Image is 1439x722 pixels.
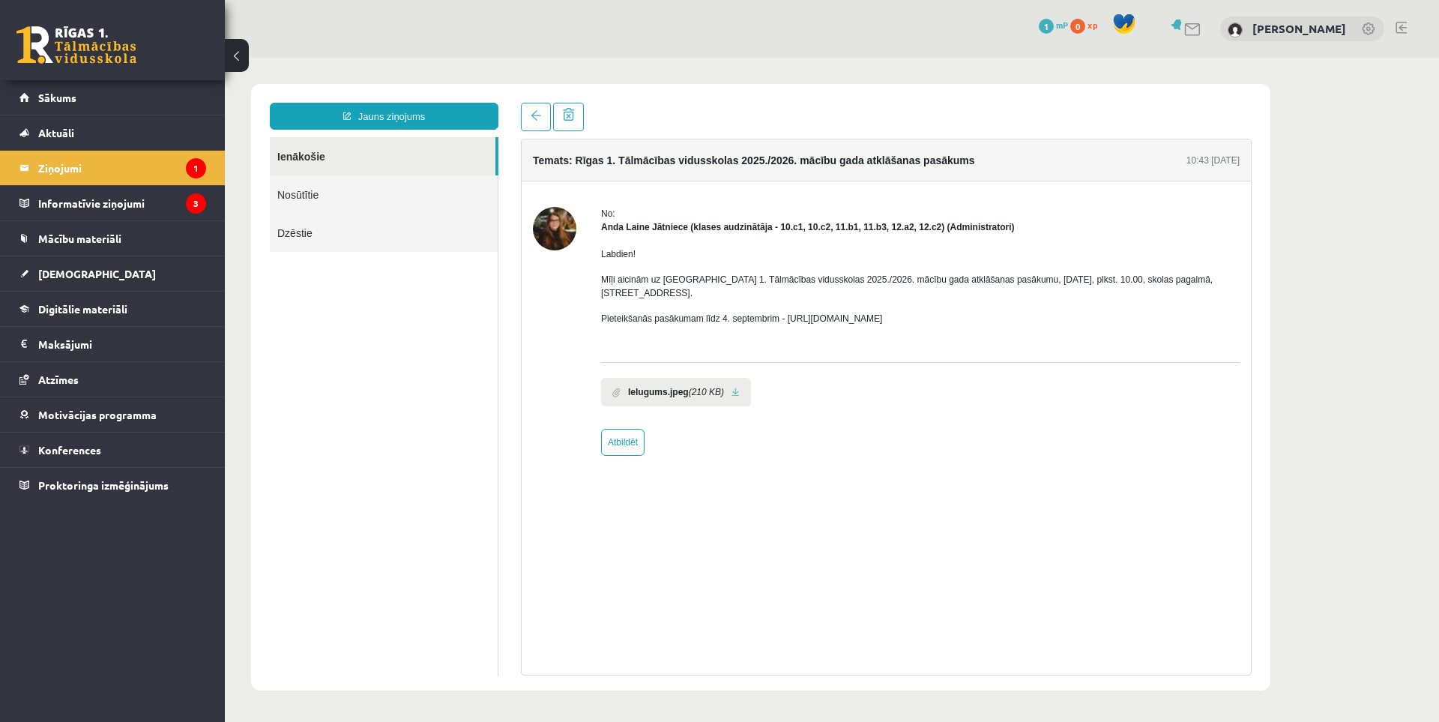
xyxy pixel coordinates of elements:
p: Pieteikšanās pasākumam līdz 4. septembrim - [URL][DOMAIN_NAME] [376,254,1015,268]
p: Labdien! [376,190,1015,203]
a: Atbildēt [376,371,420,398]
a: Proktoringa izmēģinājums [19,468,206,502]
span: Digitālie materiāli [38,302,127,316]
span: mP [1056,19,1068,31]
b: Ielugums.jpeg [403,328,464,341]
span: Motivācijas programma [38,408,157,421]
a: Aktuāli [19,115,206,150]
span: Atzīmes [38,373,79,386]
span: Aktuāli [38,126,74,139]
img: Anda Laine Jātniece (klases audzinātāja - 10.c1, 10.c2, 11.b1, 11.b3, 12.a2, 12.c2) [308,149,352,193]
a: Ienākošie [45,79,271,118]
span: Konferences [38,443,101,457]
span: xp [1087,19,1097,31]
p: Mīļi aicinām uz [GEOGRAPHIC_DATA] 1. Tālmācības vidusskolas 2025./2026. mācību gada atklāšanas pa... [376,215,1015,242]
a: Jauns ziņojums [45,45,274,72]
span: 1 [1039,19,1054,34]
legend: Ziņojumi [38,151,206,185]
a: Ziņojumi1 [19,151,206,185]
legend: Informatīvie ziņojumi [38,186,206,220]
h4: Temats: Rīgas 1. Tālmācības vidusskolas 2025./2026. mācību gada atklāšanas pasākums [308,97,750,109]
a: 0 xp [1070,19,1105,31]
a: Nosūtītie [45,118,273,156]
strong: Anda Laine Jātniece (klases audzinātāja - 10.c1, 10.c2, 11.b1, 11.b3, 12.a2, 12.c2) (Administratori) [376,164,790,175]
legend: Maksājumi [38,327,206,361]
a: Informatīvie ziņojumi3 [19,186,206,220]
img: Dāvis Bezpaļčikovs [1228,22,1243,37]
a: Mācību materiāli [19,221,206,256]
span: Sākums [38,91,76,104]
a: Rīgas 1. Tālmācības vidusskola [16,26,136,64]
a: 1 mP [1039,19,1068,31]
span: 0 [1070,19,1085,34]
a: Sākums [19,80,206,115]
a: [DEMOGRAPHIC_DATA] [19,256,206,291]
a: Digitālie materiāli [19,292,206,326]
a: Motivācijas programma [19,397,206,432]
i: 1 [186,158,206,178]
span: Mācību materiāli [38,232,121,245]
a: Dzēstie [45,156,273,194]
a: Maksājumi [19,327,206,361]
span: Proktoringa izmēģinājums [38,478,169,492]
div: 10:43 [DATE] [962,96,1015,109]
a: Konferences [19,433,206,467]
a: Atzīmes [19,362,206,397]
div: No: [376,149,1015,163]
a: [PERSON_NAME] [1252,21,1346,36]
i: 3 [186,193,206,214]
span: [DEMOGRAPHIC_DATA] [38,267,156,280]
i: (210 KB) [464,328,499,341]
